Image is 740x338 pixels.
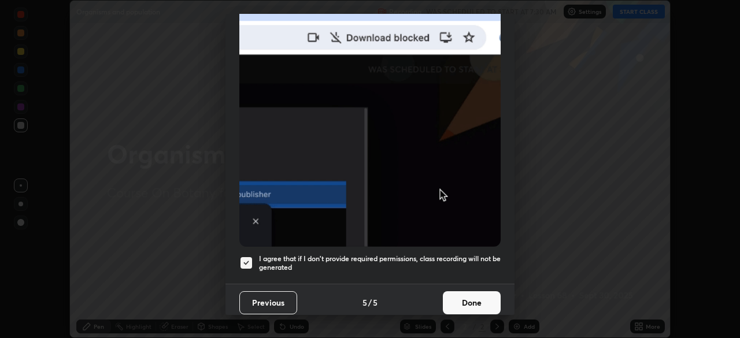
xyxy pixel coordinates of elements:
[373,296,378,309] h4: 5
[362,296,367,309] h4: 5
[239,291,297,314] button: Previous
[259,254,501,272] h5: I agree that if I don't provide required permissions, class recording will not be generated
[368,296,372,309] h4: /
[443,291,501,314] button: Done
